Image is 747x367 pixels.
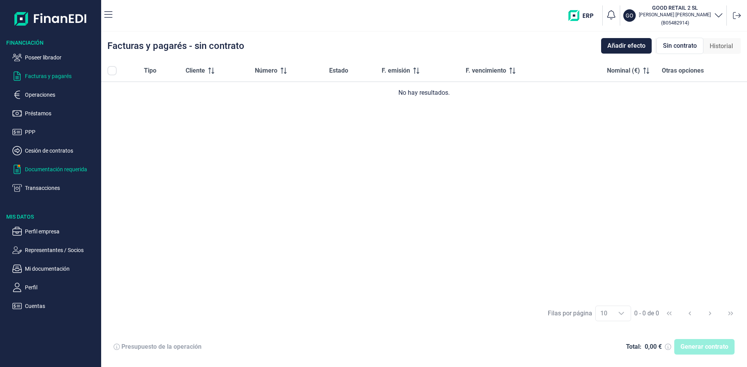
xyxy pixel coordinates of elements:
button: Cuentas [12,301,98,311]
p: Préstamos [25,109,98,118]
span: Historial [710,42,733,51]
div: Presupuesto de la operación [121,343,202,351]
div: Facturas y pagarés - sin contrato [107,41,244,50]
button: Añadir efecto [601,38,652,54]
p: Transacciones [25,183,98,193]
span: Añadir efecto [607,41,645,50]
p: Operaciones [25,90,98,99]
div: Choose [612,306,631,321]
button: Next Page [701,304,719,323]
div: Filas por página [548,309,592,318]
p: Mi documentación [25,264,98,273]
button: Perfil empresa [12,227,98,236]
button: Previous Page [680,304,699,323]
h3: GOOD RETAIL 2 SL [639,4,711,12]
div: Total: [626,343,642,351]
img: Logo de aplicación [14,6,87,31]
span: Estado [329,66,348,75]
div: No hay resultados. [107,88,741,97]
p: Perfil empresa [25,227,98,236]
button: Préstamos [12,109,98,118]
span: Otras opciones [662,66,704,75]
small: Copiar cif [661,20,689,26]
button: Last Page [721,304,740,323]
span: Cliente [186,66,205,75]
p: Cesión de contratos [25,146,98,155]
span: Sin contrato [663,41,697,50]
p: Perfil [25,283,98,292]
span: Número [255,66,277,75]
p: Poseer librador [25,53,98,62]
span: F. vencimiento [466,66,506,75]
p: PPP [25,127,98,137]
div: Sin contrato [656,38,703,54]
span: Nominal (€) [607,66,640,75]
p: Documentación requerida [25,165,98,174]
div: All items unselected [107,66,117,75]
button: Documentación requerida [12,165,98,174]
button: Mi documentación [12,264,98,273]
button: Cesión de contratos [12,146,98,155]
button: First Page [660,304,679,323]
p: Facturas y pagarés [25,71,98,81]
span: 0 - 0 de 0 [634,310,659,317]
span: F. emisión [382,66,410,75]
p: Representantes / Socios [25,245,98,255]
button: Operaciones [12,90,98,99]
button: Poseer librador [12,53,98,62]
div: Historial [703,38,739,54]
p: [PERSON_NAME] [PERSON_NAME] [639,12,711,18]
button: Representantes / Socios [12,245,98,255]
img: erp [568,10,599,21]
button: PPP [12,127,98,137]
button: GOGOOD RETAIL 2 SL[PERSON_NAME] [PERSON_NAME](B05482914) [623,4,723,27]
p: GO [626,12,633,19]
p: Cuentas [25,301,98,311]
button: Transacciones [12,183,98,193]
button: Facturas y pagarés [12,71,98,81]
span: Tipo [144,66,156,75]
button: Perfil [12,283,98,292]
div: 0,00 € [645,343,662,351]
